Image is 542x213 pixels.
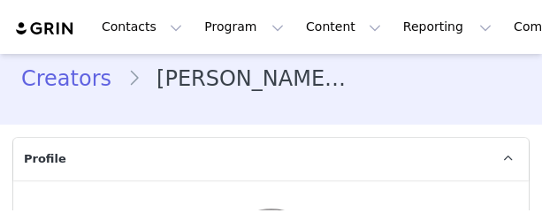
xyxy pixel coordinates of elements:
[21,63,127,95] a: Creators
[24,150,66,168] span: Profile
[393,7,502,47] button: Reporting
[91,7,193,47] button: Contacts
[295,7,392,47] button: Content
[194,7,294,47] button: Program
[14,20,76,37] img: grin logo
